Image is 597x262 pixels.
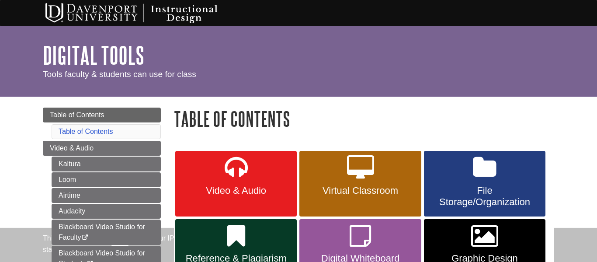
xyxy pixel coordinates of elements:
i: This link opens in a new window [81,235,89,241]
span: Table of Contents [50,111,104,119]
span: Virtual Classroom [306,185,414,196]
span: Video & Audio [182,185,290,196]
span: Tools faculty & students can use for class [43,70,196,79]
a: Video & Audio [43,141,161,156]
a: Airtime [52,188,161,203]
a: Video & Audio [175,151,297,217]
a: Table of Contents [59,128,113,135]
span: File Storage/Organization [430,185,539,208]
a: Table of Contents [43,108,161,122]
h1: Table of Contents [174,108,554,130]
a: Digital Tools [43,42,144,69]
a: Loom [52,172,161,187]
span: Video & Audio [50,144,94,152]
a: Virtual Classroom [299,151,421,217]
a: File Storage/Organization [424,151,545,217]
a: Blackboard Video Studio for Faculty [52,220,161,245]
a: Kaltura [52,157,161,171]
img: Davenport University Instructional Design [38,2,248,24]
a: Audacity [52,204,161,219]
